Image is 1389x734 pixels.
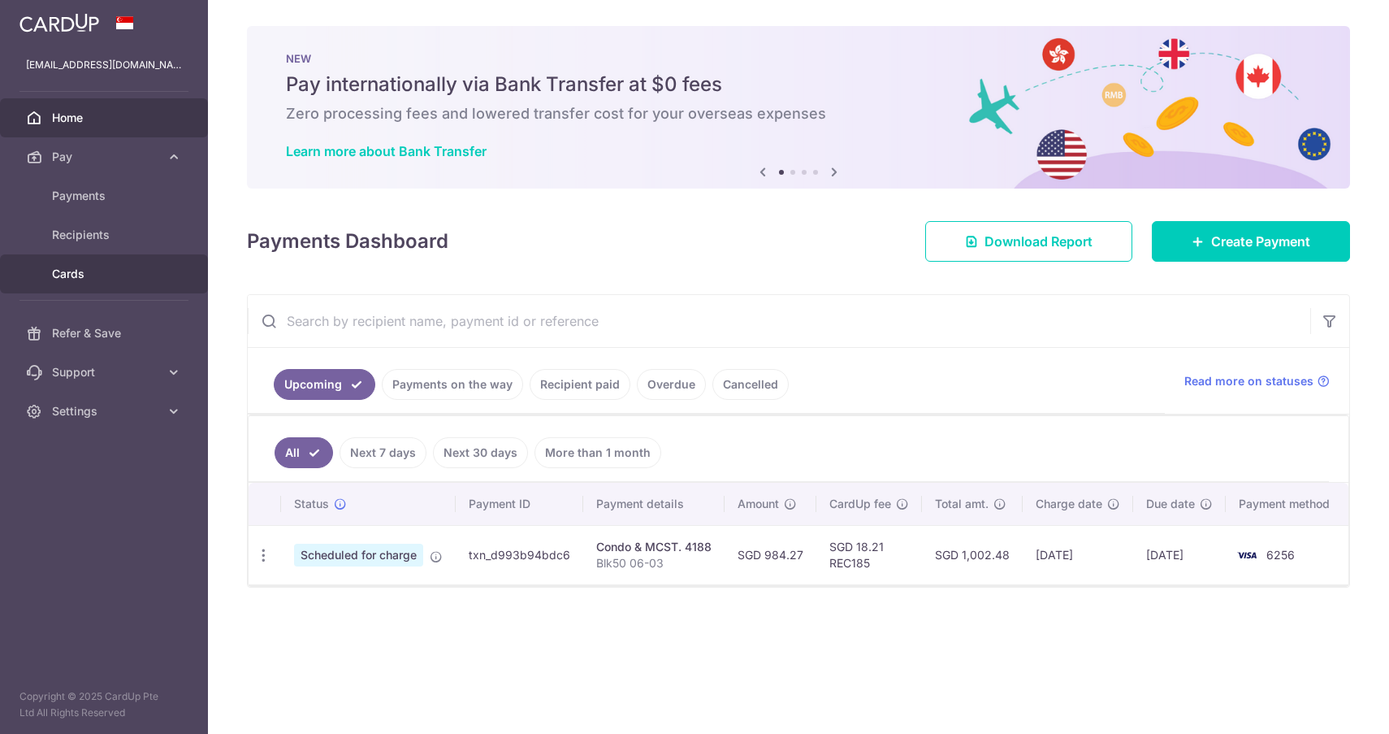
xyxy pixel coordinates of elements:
th: Payment details [583,483,725,525]
span: Support [52,364,159,380]
span: Cards [52,266,159,282]
a: More than 1 month [534,437,661,468]
h6: Zero processing fees and lowered transfer cost for your overseas expenses [286,104,1311,124]
span: Read more on statuses [1184,373,1313,389]
span: Total amt. [935,496,989,512]
a: Cancelled [712,369,789,400]
div: Condo & MCST. 4188 [596,539,712,555]
a: Next 7 days [340,437,426,468]
span: Due date [1146,496,1195,512]
a: Recipient paid [530,369,630,400]
td: [DATE] [1133,525,1226,584]
span: Scheduled for charge [294,544,423,567]
td: SGD 18.21 REC185 [816,525,922,584]
a: Download Report [925,221,1132,262]
span: Payments [52,188,159,204]
p: Blk50 06-03 [596,555,712,571]
a: Read more on statuses [1184,373,1330,389]
span: Status [294,496,329,512]
img: Bank Card [1231,545,1263,565]
input: Search by recipient name, payment id or reference [248,295,1310,347]
th: Payment method [1226,483,1349,525]
span: Refer & Save [52,325,159,341]
span: Settings [52,403,159,419]
a: All [275,437,333,468]
a: Payments on the way [382,369,523,400]
span: Recipients [52,227,159,243]
img: CardUp [19,13,99,33]
p: [EMAIL_ADDRESS][DOMAIN_NAME] [26,57,182,73]
a: Upcoming [274,369,375,400]
img: Bank transfer banner [247,26,1350,189]
a: Overdue [637,369,706,400]
span: 6256 [1266,548,1295,562]
th: Payment ID [456,483,583,525]
span: CardUp fee [829,496,891,512]
td: txn_d993b94bdc6 [456,525,583,584]
span: Pay [52,149,159,165]
a: Create Payment [1152,221,1350,262]
h5: Pay internationally via Bank Transfer at $0 fees [286,72,1311,98]
a: Next 30 days [433,437,528,468]
a: Learn more about Bank Transfer [286,143,487,159]
td: [DATE] [1023,525,1133,584]
span: Home [52,110,159,126]
h4: Payments Dashboard [247,227,448,256]
span: Amount [738,496,779,512]
span: Charge date [1036,496,1102,512]
p: NEW [286,52,1311,65]
span: Create Payment [1211,232,1310,251]
td: SGD 1,002.48 [922,525,1023,584]
span: Download Report [984,232,1093,251]
td: SGD 984.27 [725,525,816,584]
